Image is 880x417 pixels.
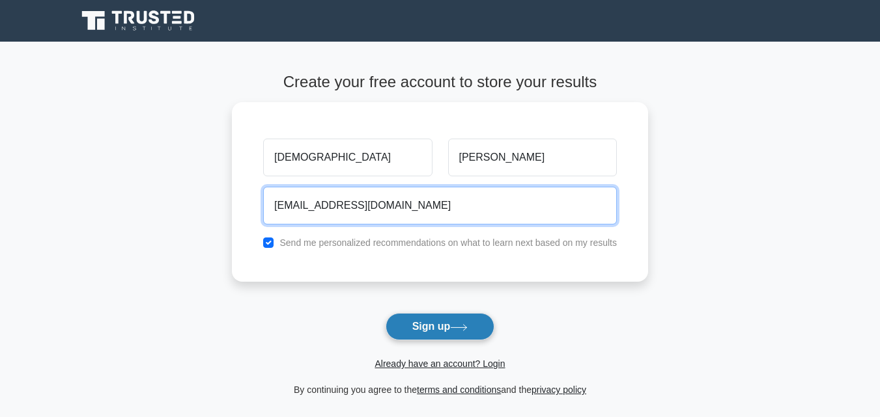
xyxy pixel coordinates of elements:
[417,384,501,395] a: terms and conditions
[263,187,617,224] input: Email
[232,73,648,92] h4: Create your free account to store your results
[279,237,617,248] label: Send me personalized recommendations on what to learn next based on my results
[263,139,432,176] input: First name
[224,382,656,397] div: By continuing you agree to the and the
[532,384,586,395] a: privacy policy
[375,358,505,369] a: Already have an account? Login
[448,139,617,176] input: Last name
[386,313,495,340] button: Sign up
